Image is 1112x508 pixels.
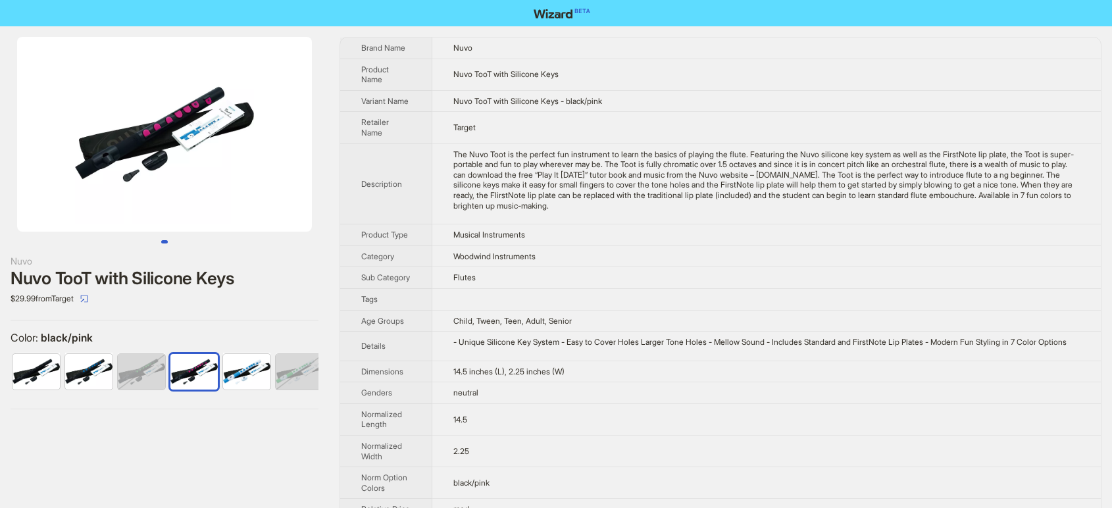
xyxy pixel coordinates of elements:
[453,122,476,132] span: Target
[118,353,165,388] label: unavailable
[453,149,1080,211] div: The Nuvo Toot is the perfect fun instrument to learn the basics of playing the flute. Featuring t...
[361,388,392,397] span: Genders
[361,64,389,85] span: Product Name
[17,37,312,232] img: Nuvo TooT with Silicone Keys Nuvo TooT with Silicone Keys - black/pink image 1
[223,353,270,388] label: available
[361,441,402,461] span: Normalized Width
[11,268,318,288] div: Nuvo TooT with Silicone Keys
[453,388,478,397] span: neutral
[161,240,168,243] button: Go to slide 1
[361,230,408,240] span: Product Type
[453,251,536,261] span: Woodwind Instruments
[453,478,490,488] span: black/pink
[11,254,318,268] div: Nuvo
[453,316,572,326] span: Child, Tween, Teen, Adult, Senior
[361,251,394,261] span: Category
[276,354,323,390] img: white/green
[361,316,404,326] span: Age Groups
[361,272,410,282] span: Sub Category
[453,272,476,282] span: Flutes
[65,353,113,388] label: available
[361,179,402,189] span: Description
[361,96,409,106] span: Variant Name
[453,415,467,424] span: 14.5
[453,446,469,456] span: 2.25
[453,96,602,106] span: Nuvo TooT with Silicone Keys - black/pink
[276,353,323,388] label: unavailable
[170,354,218,390] img: black/pink
[361,341,386,351] span: Details
[11,331,41,344] span: Color :
[453,69,559,79] span: Nuvo TooT with Silicone Keys
[80,295,88,303] span: select
[453,43,472,53] span: Nuvo
[11,288,318,309] div: $29.99 from Target
[453,230,525,240] span: Musical Instruments
[170,353,218,388] label: available
[223,354,270,390] img: white/blue
[361,409,402,430] span: Normalized Length
[453,367,565,376] span: 14.5 inches (L), 2.25 inches (W)
[65,354,113,390] img: black/blue
[13,354,60,390] img: black/black
[361,117,389,138] span: Retailer Name
[361,472,407,493] span: Norm Option Colors
[361,294,378,304] span: Tags
[361,43,405,53] span: Brand Name
[13,353,60,388] label: available
[41,331,93,344] span: black/pink
[453,337,1080,347] div: - Unique Silicone Key System - Easy to Cover Holes Larger Tone Holes - Mellow Sound - Includes St...
[361,367,403,376] span: Dimensions
[118,354,165,390] img: black/green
